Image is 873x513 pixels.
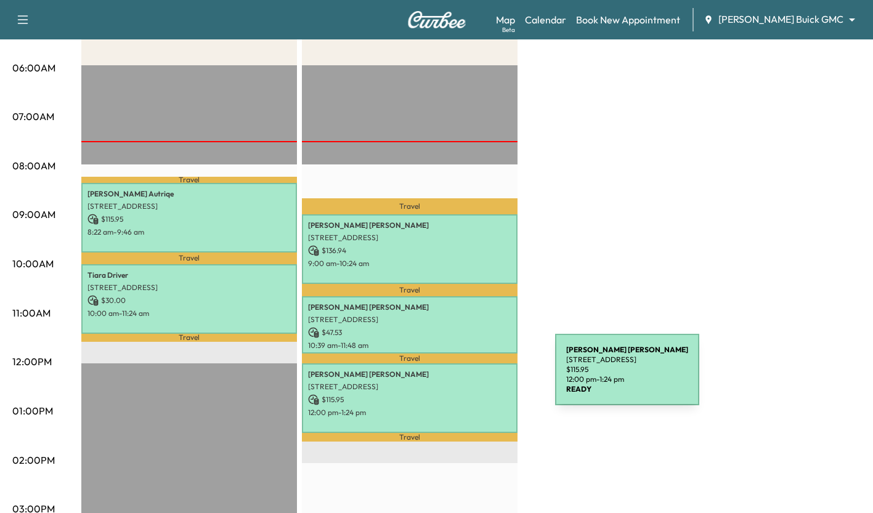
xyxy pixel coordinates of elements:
[87,214,291,225] p: $ 115.95
[308,233,511,243] p: [STREET_ADDRESS]
[87,227,291,237] p: 8:22 am - 9:46 am
[308,394,511,405] p: $ 115.95
[81,252,297,264] p: Travel
[308,259,511,269] p: 9:00 am - 10:24 am
[87,201,291,211] p: [STREET_ADDRESS]
[502,25,515,34] div: Beta
[718,12,843,26] span: [PERSON_NAME] Buick GMC
[308,302,511,312] p: [PERSON_NAME] [PERSON_NAME]
[407,11,466,28] img: Curbee Logo
[576,12,680,27] a: Book New Appointment
[308,245,511,256] p: $ 136.94
[308,220,511,230] p: [PERSON_NAME] [PERSON_NAME]
[302,284,518,296] p: Travel
[302,353,518,363] p: Travel
[81,334,297,342] p: Travel
[12,256,54,271] p: 10:00AM
[308,315,511,325] p: [STREET_ADDRESS]
[302,198,518,214] p: Travel
[308,408,511,418] p: 12:00 pm - 1:24 pm
[87,189,291,199] p: [PERSON_NAME] Autriqe
[12,109,54,124] p: 07:00AM
[302,433,518,441] p: Travel
[12,305,51,320] p: 11:00AM
[12,403,53,418] p: 01:00PM
[12,354,52,369] p: 12:00PM
[81,177,297,182] p: Travel
[12,158,55,173] p: 08:00AM
[308,382,511,392] p: [STREET_ADDRESS]
[12,453,55,467] p: 02:00PM
[308,370,511,379] p: [PERSON_NAME] [PERSON_NAME]
[87,283,291,293] p: [STREET_ADDRESS]
[12,207,55,222] p: 09:00AM
[308,341,511,350] p: 10:39 am - 11:48 am
[87,270,291,280] p: Tiara Driver
[12,60,55,75] p: 06:00AM
[496,12,515,27] a: MapBeta
[308,327,511,338] p: $ 47.53
[87,309,291,318] p: 10:00 am - 11:24 am
[525,12,566,27] a: Calendar
[87,295,291,306] p: $ 30.00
